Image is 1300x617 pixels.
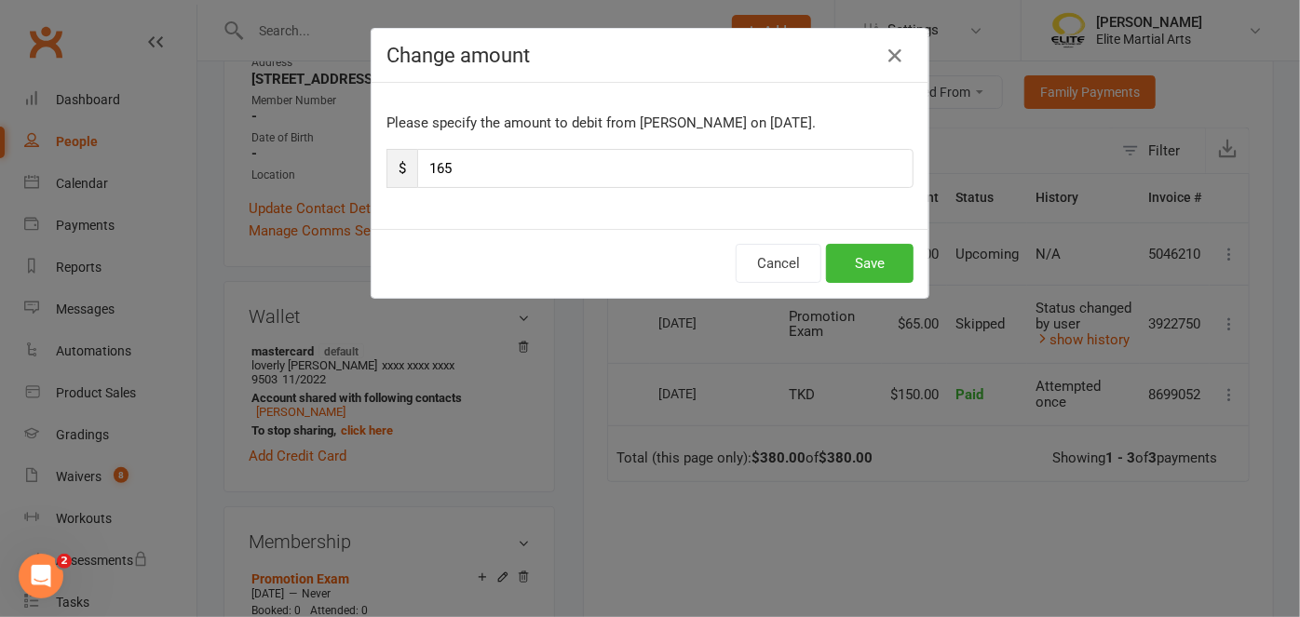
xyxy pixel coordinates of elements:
[736,244,821,283] button: Cancel
[386,112,914,134] p: Please specify the amount to debit from [PERSON_NAME] on [DATE].
[57,554,72,569] span: 2
[386,149,417,188] span: $
[880,41,910,71] button: Close
[386,44,914,67] h4: Change amount
[826,244,914,283] button: Save
[19,554,63,598] iframe: Intercom live chat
